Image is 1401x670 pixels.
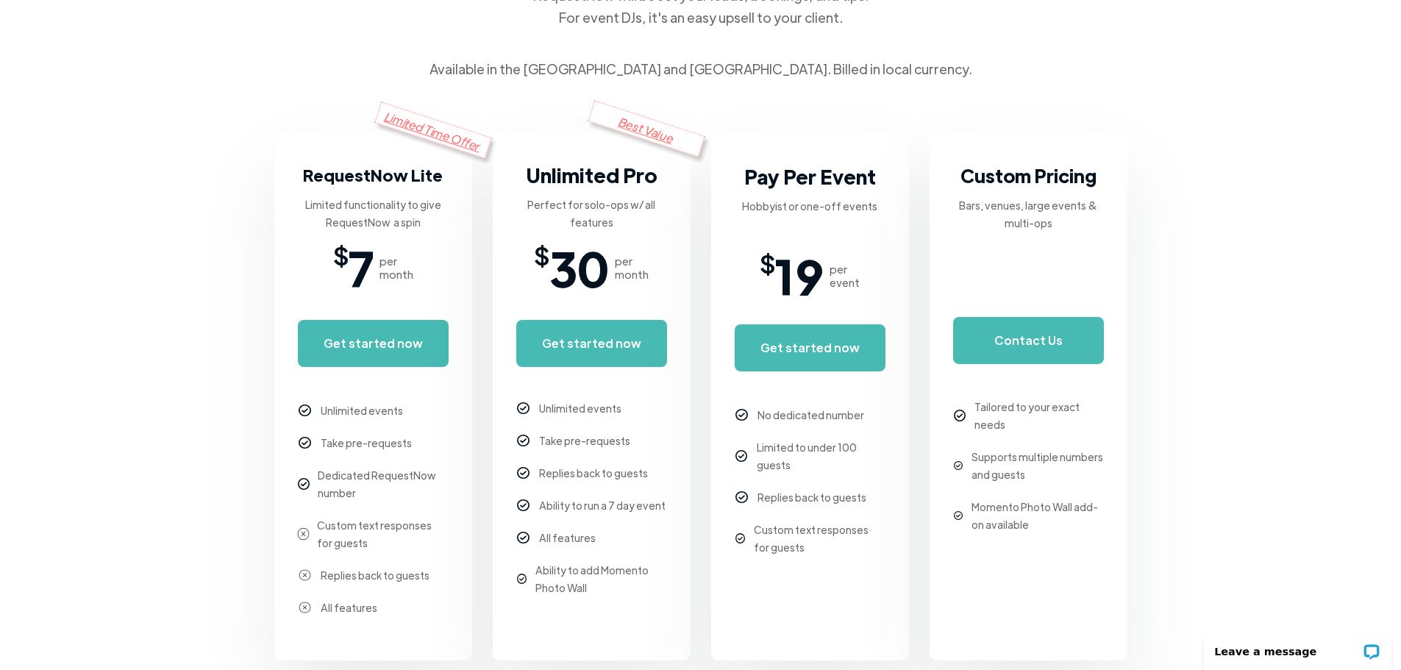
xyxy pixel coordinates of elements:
img: checkmark [735,409,748,421]
a: Get started now [735,324,885,371]
div: Tailored to your exact needs [974,398,1103,433]
iframe: LiveChat chat widget [1194,624,1401,670]
div: per event [830,263,860,289]
img: checkmark [298,478,310,490]
div: Custom text responses for guests [754,521,885,556]
span: 7 [349,246,374,290]
div: per month [615,254,649,281]
div: All features [539,529,596,546]
div: Hobbyist or one-off events [742,197,877,215]
img: checkmark [299,405,311,417]
img: checkmark [735,491,748,504]
strong: Pay Per Event [744,163,876,189]
span: 19 [775,254,824,298]
div: Limited to under 100 guests [757,438,885,474]
h3: Unlimited Pro [526,160,657,190]
strong: Custom Pricing [960,163,1097,188]
img: checkmark [517,499,530,512]
img: checkmark [299,602,311,614]
div: Replies back to guests [321,566,429,584]
img: checkmark [735,450,747,462]
a: Get started now [298,320,449,367]
div: Limited functionality to give RequestNow a spin [298,196,449,231]
span: $ [534,246,549,263]
div: Unlimited events [539,399,621,417]
img: checkmark [517,574,527,583]
img: checkmark [299,437,311,449]
img: checkmark [954,410,966,421]
a: Contact Us [953,317,1104,364]
div: per month [379,254,413,281]
div: Custom text responses for guests [317,516,448,552]
div: No dedicated number [757,406,864,424]
div: Take pre-requests [539,432,630,449]
div: Best Value [588,100,705,157]
div: Replies back to guests [757,488,866,506]
div: Replies back to guests [539,464,648,482]
div: Take pre-requests [321,434,412,452]
span: $ [333,246,349,263]
div: Perfect for solo-ops w/ all features [516,196,667,231]
div: Momento Photo Wall add-on available [972,498,1104,533]
a: Get started now [516,320,667,367]
div: Ability to add Momento Photo Wall [535,561,666,596]
div: Bars, venues, large events & multi-ops [953,196,1104,232]
img: checkmark [517,402,530,415]
img: checkmark [517,532,530,544]
img: checkmark [517,435,530,447]
div: Limited Time Offer [374,101,492,158]
img: checkmark [517,467,530,480]
img: checkmark [954,461,963,470]
div: Ability to run a 7 day event [539,496,666,514]
span: $ [760,254,775,271]
div: All features [321,599,377,616]
div: Available in the [GEOGRAPHIC_DATA] and [GEOGRAPHIC_DATA]. Billed in local currency. [429,58,972,80]
span: 30 [549,246,609,290]
div: Dedicated RequestNow number [318,466,448,502]
img: checkmark [297,527,310,540]
img: checkmark [299,569,311,582]
h3: RequestNow Lite [303,160,443,190]
img: checkmark [954,511,963,520]
div: Unlimited events [321,402,403,419]
div: Supports multiple numbers and guests [972,448,1104,483]
img: checkmark [735,533,745,543]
